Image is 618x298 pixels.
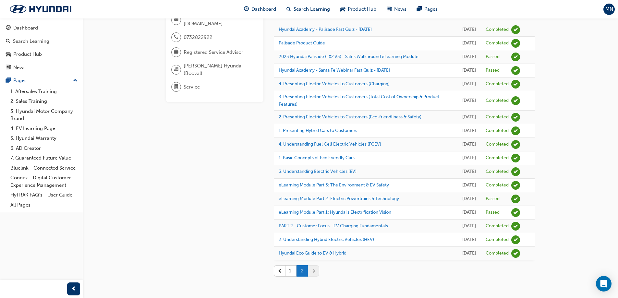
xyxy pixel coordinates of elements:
[279,155,355,161] a: 1. Basic Concepts of Eco Friendly Cars
[511,154,520,162] span: learningRecordVerb_COMPLETE-icon
[13,64,26,71] div: News
[6,25,11,31] span: guage-icon
[3,2,78,16] img: Trak
[462,40,476,47] div: Fri Mar 28 2025 11:19:04 GMT+1000 (Australian Eastern Standard Time)
[279,27,372,32] a: Hyundai Academy - Palisade Fast Quiz - [DATE]
[174,48,178,56] span: briefcase-icon
[462,80,476,88] div: Thu Mar 27 2025 10:47:48 GMT+1000 (Australian Eastern Standard Time)
[279,128,357,133] a: 1. Presenting Hybrid Cars to Customers
[8,143,80,153] a: 6. AD Creator
[174,83,178,91] span: department-icon
[279,94,439,107] a: 3. Presenting Electric Vehicles to Customers (Total Cost of Ownership & Product Features)
[6,65,11,71] span: news-icon
[8,173,80,190] a: Connex - Digital Customer Experience Management
[486,223,509,229] div: Completed
[462,182,476,189] div: Thu Mar 27 2025 09:18:26 GMT+1000 (Australian Eastern Standard Time)
[486,169,509,175] div: Completed
[297,265,308,277] button: 2
[486,54,500,60] div: Passed
[511,113,520,122] span: learningRecordVerb_COMPLETE-icon
[511,181,520,190] span: learningRecordVerb_COMPLETE-icon
[417,5,422,13] span: pages-icon
[13,38,49,45] div: Search Learning
[13,51,42,58] div: Product Hub
[486,141,509,148] div: Completed
[486,196,500,202] div: Passed
[184,34,212,41] span: 0732822922
[73,77,78,85] span: up-icon
[239,3,281,16] a: guage-iconDashboard
[394,6,406,13] span: News
[511,222,520,231] span: learningRecordVerb_COMPLETE-icon
[8,96,80,106] a: 2. Sales Training
[6,78,11,84] span: pages-icon
[279,54,418,59] a: 2023 Hyundai Palisade (LX2.V3) - Sales Walkaround eLearning Module
[278,268,282,274] span: prev-icon
[511,96,520,105] span: learningRecordVerb_COMPLETE-icon
[462,209,476,216] div: Wed Mar 26 2025 16:41:56 GMT+1000 (Australian Eastern Standard Time)
[596,276,612,292] div: Open Intercom Messenger
[184,83,200,91] span: Service
[184,62,253,77] span: [PERSON_NAME] Hyundai (Booval)
[462,168,476,175] div: Thu Mar 27 2025 09:27:03 GMT+1000 (Australian Eastern Standard Time)
[511,249,520,258] span: learningRecordVerb_COMPLETE-icon
[285,265,297,277] button: 1
[308,265,319,277] button: next-icon
[8,87,80,97] a: 1. Aftersales Training
[511,235,520,244] span: learningRecordVerb_COMPLETE-icon
[486,209,500,216] div: Passed
[6,39,10,44] span: search-icon
[312,268,316,274] span: next-icon
[486,27,509,33] div: Completed
[511,208,520,217] span: learningRecordVerb_PASS-icon
[462,97,476,104] div: Thu Mar 27 2025 10:43:15 GMT+1000 (Australian Eastern Standard Time)
[13,77,27,84] div: Pages
[8,124,80,134] a: 4. EV Learning Page
[462,67,476,74] div: Thu Mar 27 2025 11:02:30 GMT+1000 (Australian Eastern Standard Time)
[281,3,335,16] a: search-iconSearch Learning
[174,16,178,24] span: email-icon
[511,39,520,48] span: learningRecordVerb_COMPLETE-icon
[3,21,80,75] button: DashboardSearch LearningProduct HubNews
[8,200,80,210] a: All Pages
[462,250,476,257] div: Wed Mar 26 2025 15:48:55 GMT+1000 (Australian Eastern Standard Time)
[511,140,520,149] span: learningRecordVerb_COMPLETE-icon
[486,128,509,134] div: Completed
[8,153,80,163] a: 7. Guaranteed Future Value
[3,35,80,47] a: Search Learning
[486,237,509,243] div: Completed
[279,169,357,174] a: 3. Understanding Electric Vehicles (EV)
[8,133,80,143] a: 5. Hyundai Warranty
[174,33,178,42] span: phone-icon
[511,195,520,203] span: learningRecordVerb_PASS-icon
[279,182,389,188] a: eLearning Module Part 3: The Environment & EV Safety
[424,6,438,13] span: Pages
[603,4,615,15] button: MN
[244,5,249,13] span: guage-icon
[462,154,476,162] div: Thu Mar 27 2025 09:53:26 GMT+1000 (Australian Eastern Standard Time)
[462,127,476,135] div: Thu Mar 27 2025 10:07:55 GMT+1000 (Australian Eastern Standard Time)
[511,126,520,135] span: learningRecordVerb_COMPLETE-icon
[412,3,443,16] a: pages-iconPages
[279,40,325,46] a: Palisade Product Guide
[3,62,80,74] a: News
[294,6,330,13] span: Search Learning
[279,67,390,73] a: Hyundai Academy - Santa Fe Webinar Fast Quiz - [DATE]
[279,209,391,215] a: eLearning Module Part 1: Hyundai's Electrification Vision
[462,222,476,230] div: Wed Mar 26 2025 15:57:48 GMT+1000 (Australian Eastern Standard Time)
[3,22,80,34] a: Dashboard
[486,182,509,188] div: Completed
[462,236,476,244] div: Wed Mar 26 2025 15:53:26 GMT+1000 (Australian Eastern Standard Time)
[486,155,509,161] div: Completed
[382,3,412,16] a: news-iconNews
[486,67,500,74] div: Passed
[279,237,374,242] a: 2. Understanding Hybrid Electric Vehicles (HEV)
[3,48,80,60] a: Product Hub
[511,25,520,34] span: learningRecordVerb_COMPLETE-icon
[8,163,80,173] a: Bluelink - Connected Service
[71,285,76,293] span: prev-icon
[462,26,476,33] div: Fri Mar 28 2025 11:34:36 GMT+1000 (Australian Eastern Standard Time)
[279,114,421,120] a: 2. Presenting Electric Vehicles to Customers (Eco-friendliness & Safety)
[279,196,399,201] a: eLearning Module Part 2: Electric Powertrains & Technology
